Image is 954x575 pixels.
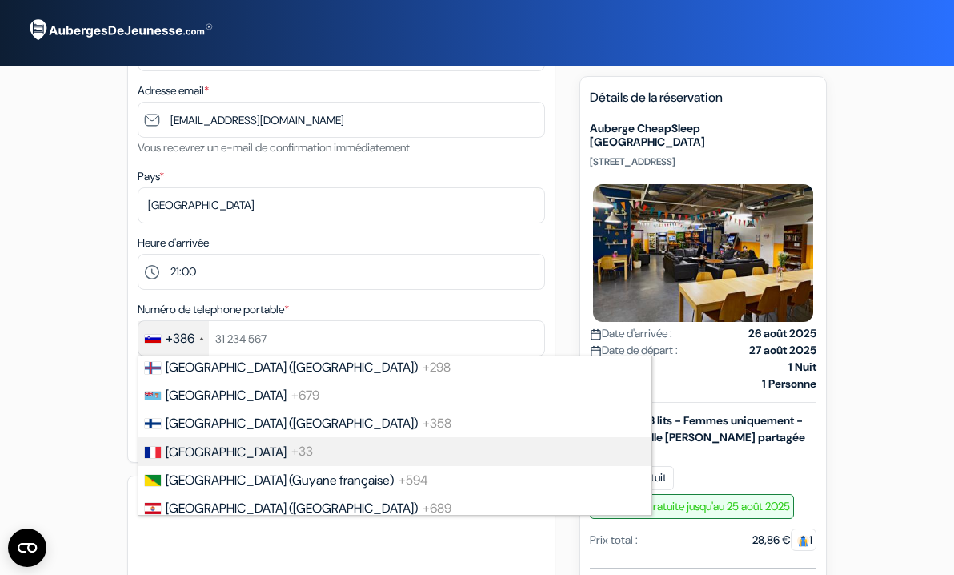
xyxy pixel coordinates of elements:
span: Date d'arrivée : [590,325,672,342]
span: [GEOGRAPHIC_DATA] ([GEOGRAPHIC_DATA]) [166,359,418,376]
span: [GEOGRAPHIC_DATA] ([GEOGRAPHIC_DATA]) [166,415,418,432]
span: [GEOGRAPHIC_DATA] ([GEOGRAPHIC_DATA]) [166,500,418,517]
span: 1 [791,529,816,551]
label: Adresse email [138,82,209,99]
span: +689 [423,500,451,517]
strong: 1 Personne [762,376,816,392]
button: Open CMP widget [8,529,46,567]
span: Date de départ : [590,342,678,359]
p: [STREET_ADDRESS] [590,155,816,168]
span: [GEOGRAPHIC_DATA] [166,387,287,404]
span: +679 [291,387,319,404]
div: Slovenia (Slovenija): +386 [138,321,209,356]
ul: List of countries [138,356,652,516]
span: +358 [423,415,451,432]
strong: 27 août 2025 [749,342,816,359]
span: +594 [399,472,428,489]
div: Prix total : [590,532,638,549]
input: Entrer adresse e-mail [138,102,545,138]
label: Pays [138,168,164,185]
img: AubergesDeJeunesse.com [19,9,219,52]
strong: 1 Nuit [788,359,816,376]
input: 31 234 567 [138,320,545,356]
span: +33 [291,444,313,460]
small: Vous recevrez un e-mail de confirmation immédiatement [138,140,410,155]
h5: Détails de la réservation [590,90,816,115]
b: Dortoir de 18 lits - Femmes uniquement - Budget - Salle [PERSON_NAME] partagée [590,413,805,444]
img: calendar.svg [590,328,602,340]
img: guest.svg [797,535,809,547]
span: +298 [423,359,451,376]
span: Annulation gratuite jusqu'au 25 août 2025 [590,494,794,519]
div: +386 [166,329,194,348]
label: Heure d'arrivée [138,235,209,251]
div: 28,86 € [752,532,816,549]
h5: Auberge CheapSleep [GEOGRAPHIC_DATA] [590,122,816,149]
label: Numéro de telephone portable [138,301,289,318]
strong: 26 août 2025 [748,325,816,342]
span: [GEOGRAPHIC_DATA] [166,444,287,460]
span: [GEOGRAPHIC_DATA] (Guyane française) [166,472,394,489]
img: calendar.svg [590,345,602,357]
